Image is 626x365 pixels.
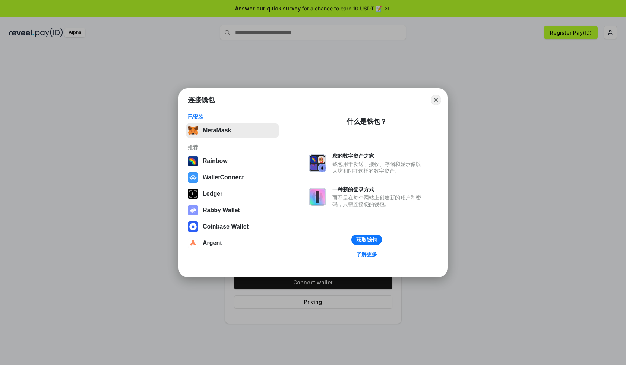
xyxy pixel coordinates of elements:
[431,95,441,105] button: Close
[356,251,377,258] div: 了解更多
[186,236,279,251] button: Argent
[186,123,279,138] button: MetaMask
[186,170,279,185] button: WalletConnect
[203,223,249,230] div: Coinbase Wallet
[188,238,198,248] img: svg+xml,%3Csvg%20width%3D%2228%22%20height%3D%2228%22%20viewBox%3D%220%200%2028%2028%22%20fill%3D...
[352,249,382,259] a: 了解更多
[347,117,387,126] div: 什么是钱包？
[203,240,222,246] div: Argent
[332,152,425,159] div: 您的数字资产之家
[188,95,215,104] h1: 连接钱包
[188,156,198,166] img: svg+xml,%3Csvg%20width%3D%22120%22%20height%3D%22120%22%20viewBox%3D%220%200%20120%20120%22%20fil...
[188,205,198,215] img: svg+xml,%3Csvg%20xmlns%3D%22http%3A%2F%2Fwww.w3.org%2F2000%2Fsvg%22%20fill%3D%22none%22%20viewBox...
[203,127,231,134] div: MetaMask
[332,161,425,174] div: 钱包用于发送、接收、存储和显示像以太坊和NFT这样的数字资产。
[186,219,279,234] button: Coinbase Wallet
[203,191,222,197] div: Ledger
[332,186,425,193] div: 一种新的登录方式
[356,236,377,243] div: 获取钱包
[188,113,277,120] div: 已安装
[188,221,198,232] img: svg+xml,%3Csvg%20width%3D%2228%22%20height%3D%2228%22%20viewBox%3D%220%200%2028%2028%22%20fill%3D...
[186,203,279,218] button: Rabby Wallet
[309,154,326,172] img: svg+xml,%3Csvg%20xmlns%3D%22http%3A%2F%2Fwww.w3.org%2F2000%2Fsvg%22%20fill%3D%22none%22%20viewBox...
[332,194,425,208] div: 而不是在每个网站上创建新的账户和密码，只需连接您的钱包。
[186,154,279,169] button: Rainbow
[203,207,240,214] div: Rabby Wallet
[203,158,228,164] div: Rainbow
[188,189,198,199] img: svg+xml,%3Csvg%20xmlns%3D%22http%3A%2F%2Fwww.w3.org%2F2000%2Fsvg%22%20width%3D%2228%22%20height%3...
[188,144,277,151] div: 推荐
[186,186,279,201] button: Ledger
[309,188,326,206] img: svg+xml,%3Csvg%20xmlns%3D%22http%3A%2F%2Fwww.w3.org%2F2000%2Fsvg%22%20fill%3D%22none%22%20viewBox...
[188,125,198,136] img: svg+xml,%3Csvg%20fill%3D%22none%22%20height%3D%2233%22%20viewBox%3D%220%200%2035%2033%22%20width%...
[188,172,198,183] img: svg+xml,%3Csvg%20width%3D%2228%22%20height%3D%2228%22%20viewBox%3D%220%200%2028%2028%22%20fill%3D...
[203,174,244,181] div: WalletConnect
[351,235,382,245] button: 获取钱包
